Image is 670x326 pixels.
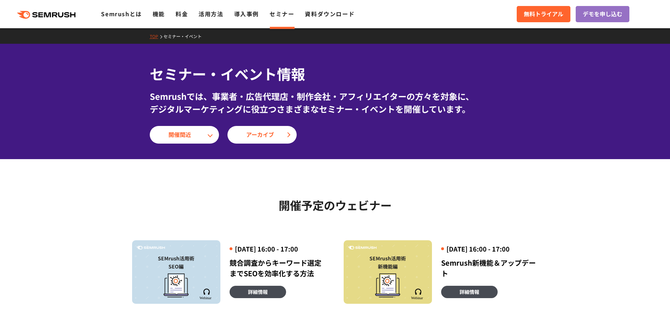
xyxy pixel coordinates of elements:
span: アーカイブ [246,130,278,139]
a: 活用方法 [198,10,223,18]
a: 資料ダウンロード [305,10,355,18]
img: Semrush [199,289,214,300]
h1: セミナー・イベント情報 [150,64,521,84]
a: デモを申し込む [576,6,629,22]
div: [DATE] 16:00 - 17:00 [230,244,327,253]
a: アーカイブ [227,126,297,144]
span: 詳細情報 [248,288,268,296]
a: 詳細情報 [441,286,498,298]
img: Semrush [411,289,425,300]
span: デモを申し込む [583,10,622,19]
a: 無料トライアル [517,6,570,22]
div: SEMrush活用術 SEO編 [136,254,217,271]
span: 無料トライアル [524,10,563,19]
img: Semrush [348,246,376,250]
div: Semrushでは、事業者・広告代理店・制作会社・アフィリエイターの方々を対象に、 デジタルマーケティングに役立つさまざまなセミナー・イベントを開催しています。 [150,90,521,115]
div: 競合調査からキーワード選定までSEOを効率化する方法 [230,258,327,279]
a: 詳細情報 [230,286,286,298]
img: Semrush [136,246,165,250]
a: TOP [150,33,164,39]
div: SEMrush活用術 新機能編 [347,254,428,271]
h2: 開催予定のウェビナー [132,196,538,214]
a: 機能 [153,10,165,18]
a: Semrushとは [101,10,142,18]
span: 詳細情報 [459,288,479,296]
a: 料金 [176,10,188,18]
a: 導入事例 [234,10,259,18]
a: 開催間近 [150,126,219,144]
div: [DATE] 16:00 - 17:00 [441,244,538,253]
div: Semrush新機能＆アップデート [441,258,538,279]
a: セミナー [269,10,294,18]
a: セミナー・イベント [164,33,207,39]
span: 開催間近 [168,130,200,139]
